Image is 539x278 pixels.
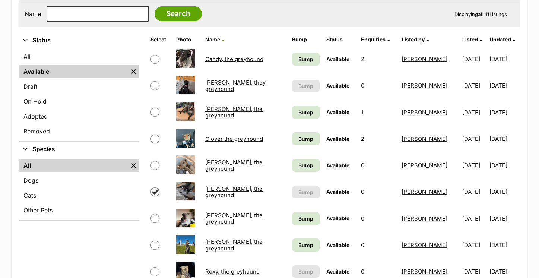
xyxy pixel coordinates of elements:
a: Bump [292,53,320,66]
span: Bump [298,55,313,63]
span: Available [326,136,349,142]
span: Bump [298,268,313,275]
a: On Hold [19,95,139,108]
span: Bump [298,241,313,249]
span: Updated [489,36,511,42]
a: Draft [19,80,139,93]
a: [PERSON_NAME], the greyhound [205,159,263,172]
span: translation missing: en.admin.listings.index.attributes.enquiries [361,36,385,42]
span: Available [326,189,349,195]
td: [DATE] [459,179,489,205]
span: Available [326,268,349,275]
label: Name [25,10,41,17]
button: Bump [292,80,320,92]
a: Available [19,65,128,78]
td: [DATE] [459,99,489,125]
td: [DATE] [459,73,489,98]
td: 2 [358,126,397,152]
button: Bump [292,265,320,278]
span: Available [326,109,349,115]
span: Available [326,215,349,221]
td: [DATE] [489,126,519,152]
td: 0 [358,206,397,231]
td: [DATE] [489,206,519,231]
a: Bump [292,212,320,225]
button: Status [19,36,139,45]
a: Remove filter [128,65,139,78]
a: Dogs [19,174,139,187]
td: [DATE] [489,99,519,125]
a: Roxy, the greyhound [205,268,260,275]
a: Candy, the greyhound [205,56,263,63]
span: Available [326,56,349,62]
td: [DATE] [459,206,489,231]
span: Bump [298,161,313,169]
span: Bump [298,108,313,116]
a: Bump [292,106,320,119]
span: Available [326,162,349,168]
a: Name [205,36,224,42]
td: [DATE] [459,46,489,72]
a: [PERSON_NAME], they greyhound [205,79,266,92]
div: Species [19,157,139,220]
a: [PERSON_NAME] [402,135,447,142]
td: [DATE] [489,232,519,258]
a: [PERSON_NAME], the greyhound [205,185,263,199]
span: Available [326,82,349,89]
a: Listed by [402,36,429,42]
a: [PERSON_NAME], the greyhound [205,105,263,119]
td: [DATE] [489,152,519,178]
td: [DATE] [459,152,489,178]
th: Status [323,34,357,45]
td: [DATE] [459,126,489,152]
td: [DATE] [489,46,519,72]
a: [PERSON_NAME] [402,162,447,169]
th: Bump [289,34,323,45]
td: [DATE] [489,179,519,205]
a: Cats [19,189,139,202]
a: [PERSON_NAME] [402,215,447,222]
span: Available [326,242,349,248]
a: Remove filter [128,159,139,172]
a: Adopted [19,110,139,123]
td: 1 [358,99,397,125]
a: [PERSON_NAME] [402,188,447,195]
button: Bump [292,186,320,198]
span: Listed by [402,36,425,42]
strong: all 11 [478,11,489,17]
a: Bump [292,238,320,252]
a: Removed [19,124,139,138]
span: Bump [298,215,313,222]
span: Name [205,36,220,42]
td: 2 [358,46,397,72]
input: Search [155,6,202,21]
th: Select [148,34,172,45]
td: [DATE] [459,232,489,258]
a: [PERSON_NAME] [402,268,447,275]
a: [PERSON_NAME], the greyhound [205,238,263,252]
td: 0 [358,73,397,98]
span: Displaying Listings [454,11,507,17]
span: Bump [298,188,313,196]
a: [PERSON_NAME] [402,109,447,116]
a: [PERSON_NAME] [402,82,447,89]
td: 0 [358,232,397,258]
a: [PERSON_NAME] [402,241,447,249]
a: Clover the greyhound [205,135,263,142]
td: 0 [358,179,397,205]
a: Bump [292,159,320,172]
div: Status [19,48,139,141]
a: Other Pets [19,203,139,217]
a: All [19,159,128,172]
th: Photo [173,34,202,45]
td: [DATE] [489,73,519,98]
td: 0 [358,152,397,178]
a: [PERSON_NAME] [402,56,447,63]
a: Listed [462,36,482,42]
a: Updated [489,36,515,42]
a: Enquiries [361,36,389,42]
span: Bump [298,135,313,143]
span: Listed [462,36,478,42]
span: Bump [298,82,313,90]
a: All [19,50,139,63]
